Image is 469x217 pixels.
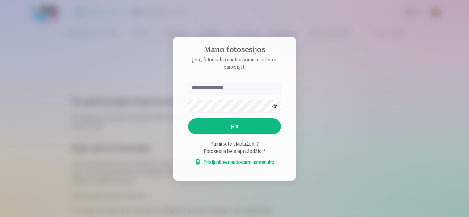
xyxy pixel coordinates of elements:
p: Įeiti į fotostudiją nuotraukoms užsakyti ir parsisiųsti [182,56,287,71]
a: Prisijunkite naudodami asmenukę [195,159,274,166]
button: Įeiti [188,118,281,134]
div: Fotosesija be slaptažodžio ? [188,148,281,155]
h4: Mano fotosesijos [182,45,287,56]
div: Pamiršote slaptažodį ? [188,140,281,148]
